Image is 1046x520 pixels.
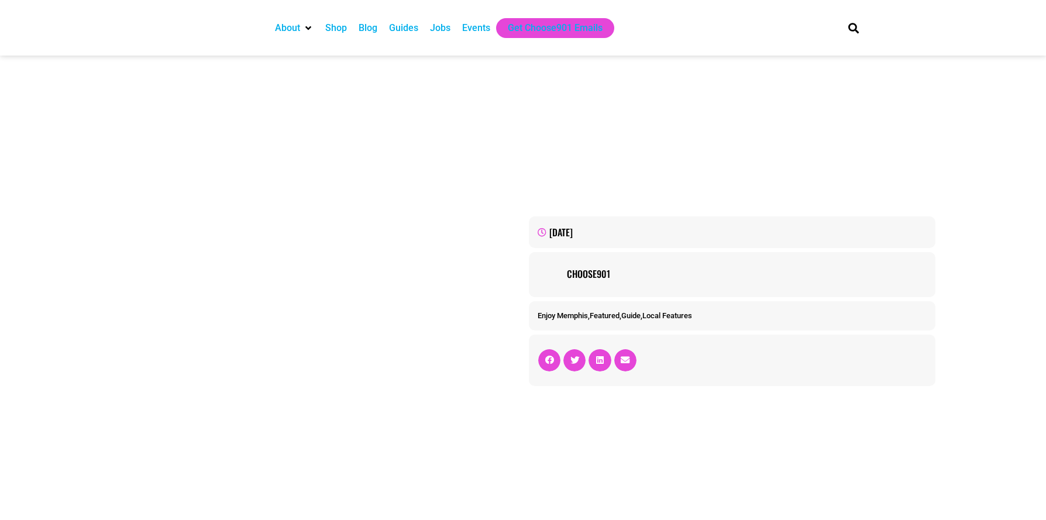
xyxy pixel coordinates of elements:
[590,311,620,320] a: Featured
[538,261,561,284] img: Picture of Choose901
[844,18,863,37] div: Search
[538,349,560,371] div: Share on facebook
[462,21,490,35] a: Events
[359,21,377,35] a: Blog
[389,21,418,35] a: Guides
[567,267,927,281] a: Choose901
[508,21,603,35] a: Get Choose901 Emails
[614,349,636,371] div: Share on email
[430,21,450,35] a: Jobs
[269,18,319,38] div: About
[563,349,586,371] div: Share on twitter
[538,311,692,320] span: , , ,
[621,311,641,320] a: Guide
[589,349,611,371] div: Share on linkedin
[325,21,347,35] a: Shop
[549,225,573,239] time: [DATE]
[269,18,828,38] nav: Main nav
[538,311,588,320] a: Enjoy Memphis
[642,311,692,320] a: Local Features
[275,21,300,35] a: About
